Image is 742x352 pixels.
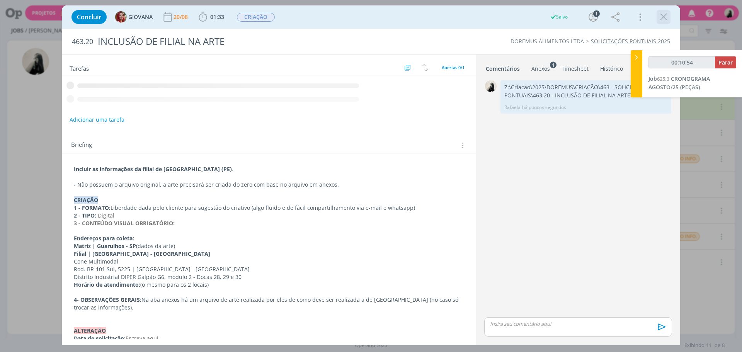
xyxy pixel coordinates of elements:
p: (o mesmo para os 2 locais) [74,281,464,289]
strong: 4- OBSERVAÇÕES GERAIS: [74,296,141,303]
p: Z:\Criacao\2025\DOREMUS\CRIAÇÃO\463 - SOLICITAÇÕES PONTUAIS\463.20 - INCLUSÃO DE FILIAL NA ARTE\b... [504,83,667,99]
span: há poucos segundos [522,104,566,111]
p: (dados da arte) [74,242,464,250]
span: Briefing [71,140,92,150]
span: CRONOGRAMA AGOSTO/25 (PEÇAS) [648,75,710,91]
strong: 3 - CONTEÚDO VISUAL OBRIGATÓRIO: [74,219,175,227]
span: 01:33 [210,13,224,20]
button: 1 [587,11,599,23]
span: Digital [98,212,114,219]
strong: Filial | [GEOGRAPHIC_DATA] - [GEOGRAPHIC_DATA] [74,250,210,257]
span: 625.3 [657,75,669,82]
button: 01:33 [197,11,226,23]
img: R [485,80,497,92]
img: arrow-down-up.svg [422,64,428,71]
strong: 2 - TIPO: [74,212,96,219]
button: Concluir [71,10,107,24]
div: Anexos [531,65,550,73]
span: CRIAÇÃO [237,13,275,22]
div: dialog [62,5,680,345]
a: Histórico [600,61,623,73]
button: CRIAÇÃO [237,12,275,22]
strong: Incluir as informações da filial de [GEOGRAPHIC_DATA] (PE) [74,165,232,173]
span: Parar [718,59,733,66]
a: Job625.3CRONOGRAMA AGOSTO/25 (PEÇAS) [648,75,710,91]
strong: 1 - FORMATO: [74,204,111,211]
div: 1 [593,10,600,17]
p: . [74,165,464,173]
sup: 1 [550,61,556,68]
p: Distrito Industrial DIPER Galpão G6, módulo 2 - Docas 28, 29 e 30 [74,273,464,281]
div: Salvo [550,14,568,20]
a: Timesheet [561,61,589,73]
div: 20/08 [174,14,189,20]
strong: Endereços para coleta: [74,235,134,242]
p: Na aba anexos há um arquivo de arte realizada por eles de como deve ser realizada a de [GEOGRAPHI... [74,296,464,311]
span: Escreva aqui [126,335,158,342]
strong: ALTERAÇÃO [74,327,106,334]
p: - Não possuem o arquivo original, a arte precisará ser criada do zero com base no arquivo em anexos. [74,181,464,189]
button: GGIOVANA [115,11,153,23]
span: GIOVANA [128,14,153,20]
div: INCLUSÃO DE FILIAL NA ARTE [95,32,418,51]
strong: CRIAÇÃO [74,196,98,204]
span: 463.20 [72,37,93,46]
span: Abertas 0/1 [442,65,465,70]
strong: Horário de atendimento: [74,281,140,288]
strong: Matriz | Guarulhos - SP [74,242,136,250]
a: Comentários [485,61,520,73]
span: Tarefas [70,63,89,72]
a: SOLICITAÇÕES PONTUAIS 2025 [591,37,670,45]
p: Cone Multimodal [74,258,464,265]
img: G [115,11,127,23]
p: Liberdade dada pelo cliente para sugestão do criativo (algo fluido e de fácil compartilhamento vi... [74,204,464,212]
p: Rod. BR-101 Sul, 5225 | [GEOGRAPHIC_DATA] - [GEOGRAPHIC_DATA] [74,265,464,273]
span: Concluir [77,14,101,20]
button: Adicionar uma tarefa [69,113,125,127]
p: Rafaela [504,104,521,111]
button: Parar [715,56,736,68]
a: DOREMUS ALIMENTOS LTDA [511,37,584,45]
strong: Data de solicitação: [74,335,126,342]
